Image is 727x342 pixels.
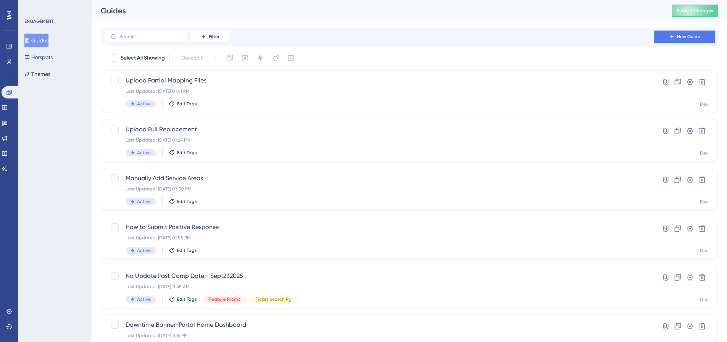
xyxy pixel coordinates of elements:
span: Edit Tags [177,150,197,156]
span: Active [137,150,151,156]
span: New Guide [677,34,700,40]
span: Upload Full Replacement [126,125,632,134]
span: Downtime Banner-Portal Home Dashboard [126,320,632,329]
button: Edit Tags [169,101,197,107]
button: Deselect [174,51,210,65]
div: Dev [700,199,708,205]
button: Edit Tags [169,247,197,253]
span: Active [137,247,151,253]
div: Dev [700,150,708,156]
div: Last Updated: [DATE] 01:55 PM [126,235,632,241]
input: Search [119,34,181,39]
span: Edit Tags [177,247,197,253]
span: Ticket Search Pg [256,296,292,302]
span: Edit Tags [177,296,197,302]
div: Last Updated: [DATE] 01:41 PM [126,88,632,94]
button: Edit Tags [169,150,197,156]
button: Hotspots [24,50,53,64]
span: Edit Tags [177,198,197,205]
div: Dev [700,297,708,303]
span: How to Submit Positive Response [126,223,632,232]
span: Manually Add Service Areas [126,174,632,183]
span: Filter [209,34,219,40]
button: Filter [191,31,229,43]
button: Publish Changes [672,5,718,17]
span: Active [137,198,151,205]
span: Active [137,296,151,302]
button: Themes [24,67,50,81]
button: Guides [24,34,48,47]
div: Last Updated: [DATE] 03:30 PM [126,186,632,192]
span: Feature Promo [209,296,240,302]
div: Last Updated: [DATE] 11:45 AM [126,284,632,290]
div: Last Updated: [DATE] 01:24 PM [126,137,632,143]
span: Active [137,101,151,107]
span: Select All Showing [121,53,165,63]
div: ENGAGEMENT [24,18,53,24]
div: Guides [101,5,653,16]
button: Edit Tags [169,198,197,205]
button: New Guide [654,31,715,43]
span: No Update Past Comp Date - Sept232025 [126,271,632,281]
div: Dev [700,101,708,107]
button: Edit Tags [169,296,197,302]
span: Deselect [181,53,203,63]
span: Edit Tags [177,101,197,107]
div: Dev [700,248,708,254]
div: Last Updated: [DATE] 11:16 PM [126,332,632,339]
span: Upload Partial Mapping Files [126,76,632,85]
span: Publish Changes [677,8,713,14]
